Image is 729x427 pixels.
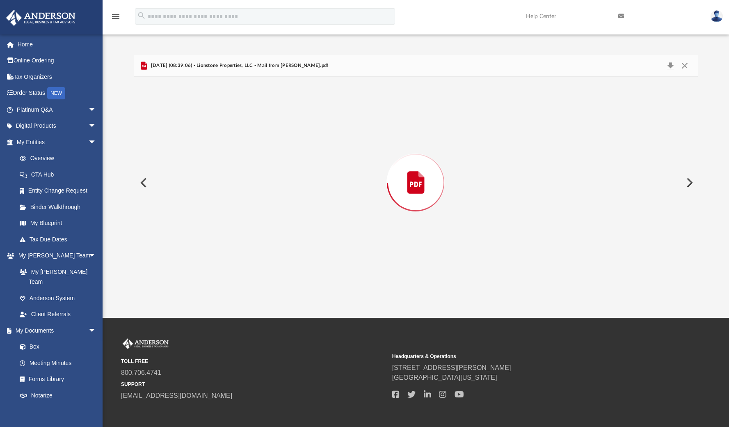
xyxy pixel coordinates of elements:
[680,171,698,194] button: Next File
[11,183,109,199] a: Entity Change Request
[88,101,105,118] span: arrow_drop_down
[134,171,152,194] button: Previous File
[4,10,78,26] img: Anderson Advisors Platinum Portal
[121,392,232,399] a: [EMAIL_ADDRESS][DOMAIN_NAME]
[6,85,109,102] a: Order StatusNEW
[392,374,497,381] a: [GEOGRAPHIC_DATA][US_STATE]
[121,358,386,365] small: TOLL FREE
[111,11,121,21] i: menu
[6,101,109,118] a: Platinum Q&Aarrow_drop_down
[711,10,723,22] img: User Pic
[392,353,658,360] small: Headquarters & Operations
[11,231,109,248] a: Tax Due Dates
[11,306,105,323] a: Client Referrals
[137,11,146,20] i: search
[6,36,109,53] a: Home
[392,364,511,371] a: [STREET_ADDRESS][PERSON_NAME]
[6,134,109,150] a: My Entitiesarrow_drop_down
[6,69,109,85] a: Tax Organizers
[47,87,65,99] div: NEW
[121,338,170,349] img: Anderson Advisors Platinum Portal
[111,16,121,21] a: menu
[11,387,105,404] a: Notarize
[11,166,109,183] a: CTA Hub
[149,62,328,69] span: [DATE] (08:39:06) - Lionstone Properties, LLC - Mail from [PERSON_NAME].pdf
[11,150,109,167] a: Overview
[88,118,105,135] span: arrow_drop_down
[11,264,101,290] a: My [PERSON_NAME] Team
[6,53,109,69] a: Online Ordering
[11,371,101,388] a: Forms Library
[134,55,697,289] div: Preview
[88,134,105,151] span: arrow_drop_down
[11,290,105,306] a: Anderson System
[88,322,105,339] span: arrow_drop_down
[663,60,678,71] button: Download
[121,369,161,376] a: 800.706.4741
[11,215,105,232] a: My Blueprint
[88,248,105,264] span: arrow_drop_down
[6,248,105,264] a: My [PERSON_NAME] Teamarrow_drop_down
[6,118,109,134] a: Digital Productsarrow_drop_down
[11,355,105,371] a: Meeting Minutes
[6,322,105,339] a: My Documentsarrow_drop_down
[121,381,386,388] small: SUPPORT
[677,60,692,71] button: Close
[11,339,101,355] a: Box
[11,199,109,215] a: Binder Walkthrough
